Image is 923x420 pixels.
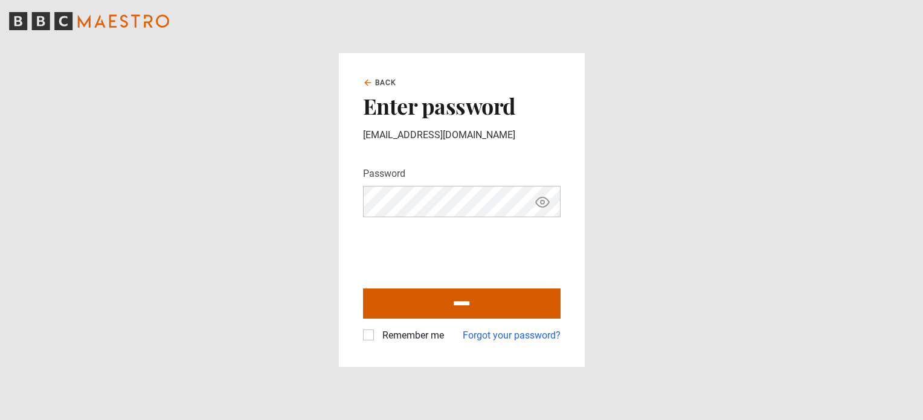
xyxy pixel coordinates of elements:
svg: BBC Maestro [9,12,169,30]
label: Password [363,167,405,181]
h2: Enter password [363,93,561,118]
button: Show password [532,191,553,212]
p: [EMAIL_ADDRESS][DOMAIN_NAME] [363,128,561,142]
a: Forgot your password? [463,328,561,343]
a: Back [363,77,397,88]
iframe: reCAPTCHA [363,227,547,274]
span: Back [375,77,397,88]
label: Remember me [378,328,444,343]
